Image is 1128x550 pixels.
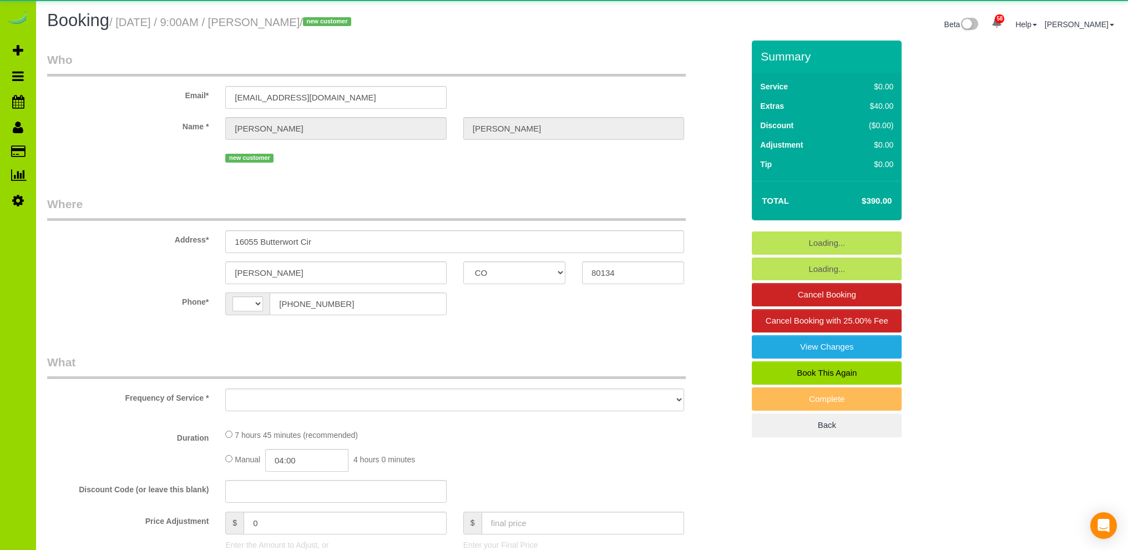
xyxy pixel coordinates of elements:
[752,335,902,359] a: View Changes
[995,14,1004,23] span: 58
[752,283,902,306] a: Cancel Booking
[1045,20,1114,29] a: [PERSON_NAME]
[7,11,29,27] img: Automaid Logo
[463,512,482,534] span: $
[303,17,351,26] span: new customer
[39,86,217,101] label: Email*
[944,20,979,29] a: Beta
[225,154,274,163] span: new customer
[766,316,888,325] span: Cancel Booking with 25.00% Fee
[47,354,686,379] legend: What
[761,50,896,63] h3: Summary
[47,196,686,221] legend: Where
[39,230,217,245] label: Address*
[960,18,978,32] img: New interface
[482,512,685,534] input: final price
[1015,20,1037,29] a: Help
[846,120,893,131] div: ($0.00)
[225,512,244,534] span: $
[353,455,415,464] span: 4 hours 0 minutes
[846,81,893,92] div: $0.00
[39,428,217,443] label: Duration
[846,100,893,112] div: $40.00
[39,117,217,132] label: Name *
[225,86,446,109] input: Email*
[762,196,789,205] strong: Total
[752,361,902,385] a: Book This Again
[47,52,686,77] legend: Who
[760,120,793,131] label: Discount
[39,292,217,307] label: Phone*
[846,159,893,170] div: $0.00
[47,11,109,30] span: Booking
[109,16,355,28] small: / [DATE] / 9:00AM / [PERSON_NAME]
[225,117,446,140] input: First Name*
[760,81,788,92] label: Service
[225,261,446,284] input: City*
[760,159,772,170] label: Tip
[235,455,260,464] span: Manual
[300,16,355,28] span: /
[752,413,902,437] a: Back
[846,139,893,150] div: $0.00
[39,388,217,403] label: Frequency of Service *
[752,309,902,332] a: Cancel Booking with 25.00% Fee
[986,11,1008,36] a: 58
[760,139,803,150] label: Adjustment
[1090,512,1117,539] div: Open Intercom Messenger
[270,292,446,315] input: Phone*
[39,512,217,527] label: Price Adjustment
[463,117,684,140] input: Last Name*
[235,431,358,440] span: 7 hours 45 minutes (recommended)
[582,261,684,284] input: Zip Code*
[760,100,784,112] label: Extras
[828,196,892,206] h4: $390.00
[39,480,217,495] label: Discount Code (or leave this blank)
